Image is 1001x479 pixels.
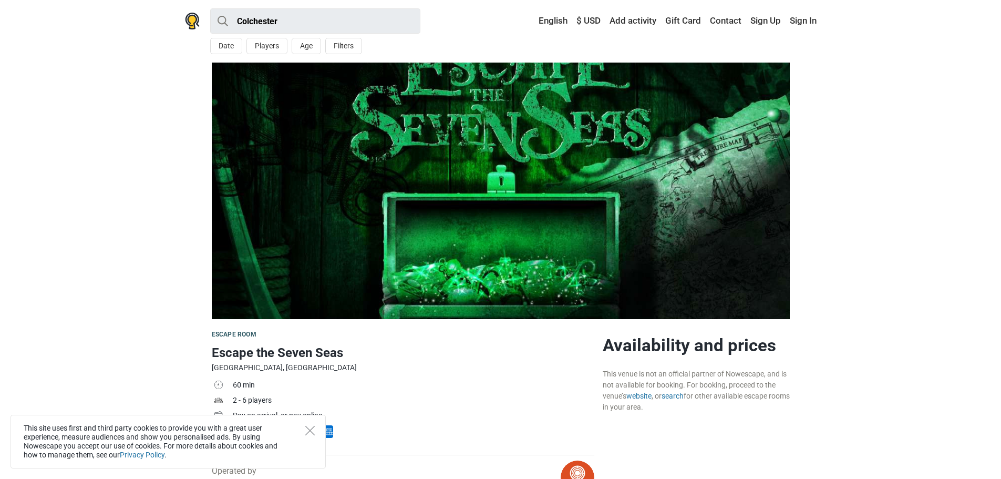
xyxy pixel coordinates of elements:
[212,63,790,319] img: Escape the Seven Seas photo 1
[305,426,315,435] button: Close
[120,451,164,459] a: Privacy Policy
[529,12,570,30] a: English
[325,38,362,54] button: Filters
[662,392,684,400] a: search
[185,13,200,29] img: Nowescape logo
[233,410,594,421] div: Pay on arrival, or pay online
[663,12,704,30] a: Gift Card
[212,343,594,362] h1: Escape the Seven Seas
[246,38,287,54] button: Players
[626,392,652,400] a: website
[603,335,790,356] h2: Availability and prices
[531,17,539,25] img: English
[233,379,594,394] td: 60 min
[11,415,326,468] div: This site uses first and third party cookies to provide you with a great user experience, measure...
[574,12,603,30] a: $ USD
[707,12,744,30] a: Contact
[210,8,420,34] input: try “London”
[212,331,256,338] span: Escape room
[748,12,783,30] a: Sign Up
[292,38,321,54] button: Age
[233,394,594,409] td: 2 - 6 players
[603,369,790,413] div: This venue is not an official partner of Nowescape, and is not available for booking. For booking...
[212,362,594,373] div: [GEOGRAPHIC_DATA], [GEOGRAPHIC_DATA]
[210,38,242,54] button: Date
[787,12,817,30] a: Sign In
[607,12,659,30] a: Add activity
